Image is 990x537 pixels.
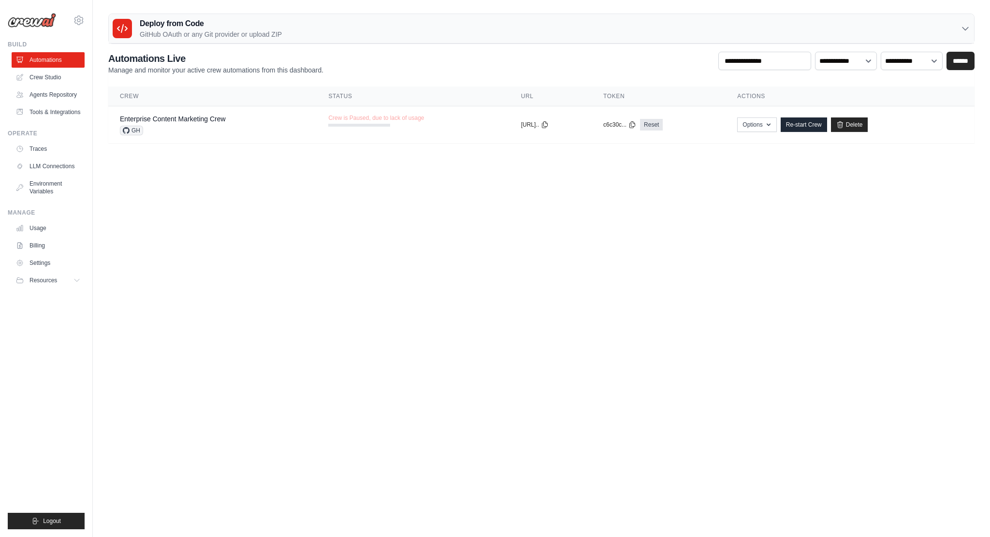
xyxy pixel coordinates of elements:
span: Resources [29,276,57,284]
button: Options [737,117,776,132]
a: Automations [12,52,85,68]
h3: Deploy from Code [140,18,282,29]
a: Billing [12,238,85,253]
a: Usage [12,220,85,236]
span: Crew is Paused, due to lack of usage [328,114,424,122]
a: Enterprise Content Marketing Crew [120,115,226,123]
button: c6c30c... [603,121,636,129]
a: Agents Repository [12,87,85,102]
a: Tools & Integrations [12,104,85,120]
th: URL [510,87,592,106]
h2: Automations Live [108,52,323,65]
a: Environment Variables [12,176,85,199]
div: Operate [8,130,85,137]
div: Build [8,41,85,48]
span: GH [120,126,143,135]
img: Logo [8,13,56,28]
a: Settings [12,255,85,271]
a: Crew Studio [12,70,85,85]
a: Re-start Crew [781,117,827,132]
a: Delete [831,117,868,132]
th: Status [317,87,509,106]
p: Manage and monitor your active crew automations from this dashboard. [108,65,323,75]
th: Token [592,87,726,106]
span: Logout [43,517,61,525]
p: GitHub OAuth or any Git provider or upload ZIP [140,29,282,39]
button: Resources [12,273,85,288]
a: LLM Connections [12,159,85,174]
button: Logout [8,513,85,529]
div: Manage [8,209,85,217]
a: Traces [12,141,85,157]
a: Reset [640,119,663,131]
th: Crew [108,87,317,106]
th: Actions [726,87,975,106]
